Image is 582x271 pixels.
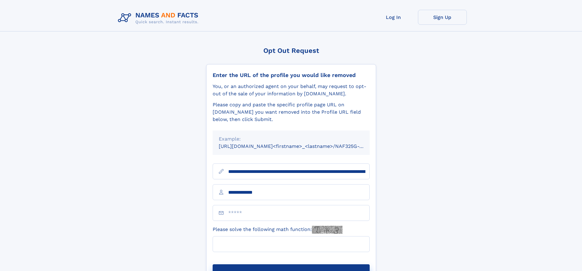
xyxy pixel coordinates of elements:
div: Please copy and paste the specific profile page URL on [DOMAIN_NAME] you want removed into the Pr... [213,101,370,123]
a: Log In [369,10,418,25]
label: Please solve the following math function: [213,226,342,234]
small: [URL][DOMAIN_NAME]<firstname>_<lastname>/NAF325G-xxxxxxxx [219,143,381,149]
div: Opt Out Request [206,47,376,54]
div: Example: [219,135,364,143]
div: Enter the URL of the profile you would like removed [213,72,370,79]
a: Sign Up [418,10,467,25]
div: You, or an authorized agent on your behalf, may request to opt-out of the sale of your informatio... [213,83,370,97]
img: Logo Names and Facts [115,10,203,26]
